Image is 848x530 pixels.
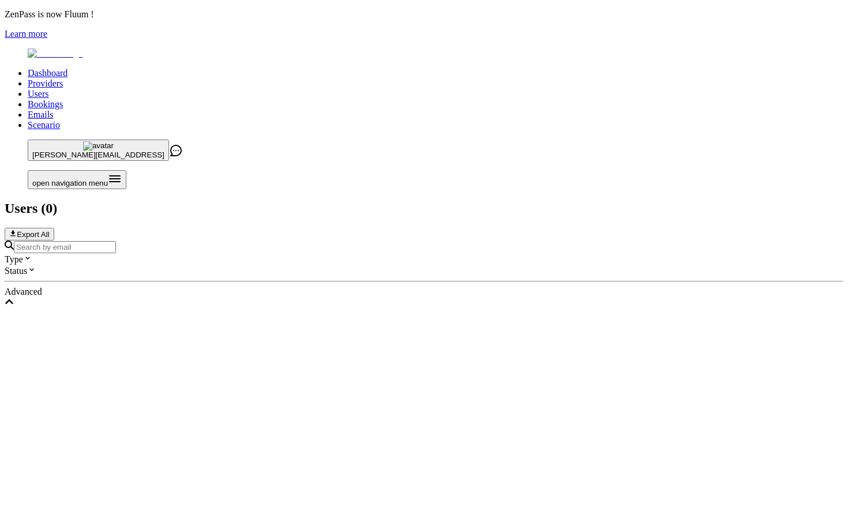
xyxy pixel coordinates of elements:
[5,201,843,216] h2: Users ( 0 )
[28,68,67,78] a: Dashboard
[28,99,63,109] a: Bookings
[83,141,114,151] img: avatar
[5,9,843,20] p: ZenPass is now Fluum !
[28,48,83,59] img: Fluum Logo
[5,287,42,296] span: Advanced
[5,265,843,276] div: Status
[28,89,48,99] a: Users
[28,120,60,130] a: Scenario
[32,151,164,159] span: [PERSON_NAME][EMAIL_ADDRESS]
[32,179,108,187] span: open navigation menu
[14,241,116,253] input: Search by email
[5,29,47,39] a: Learn more
[28,170,126,189] button: Open menu
[5,228,54,240] button: Export All
[28,140,169,161] button: avatar[PERSON_NAME][EMAIL_ADDRESS]
[28,78,63,88] a: Providers
[28,110,53,119] a: Emails
[5,253,843,265] div: Type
